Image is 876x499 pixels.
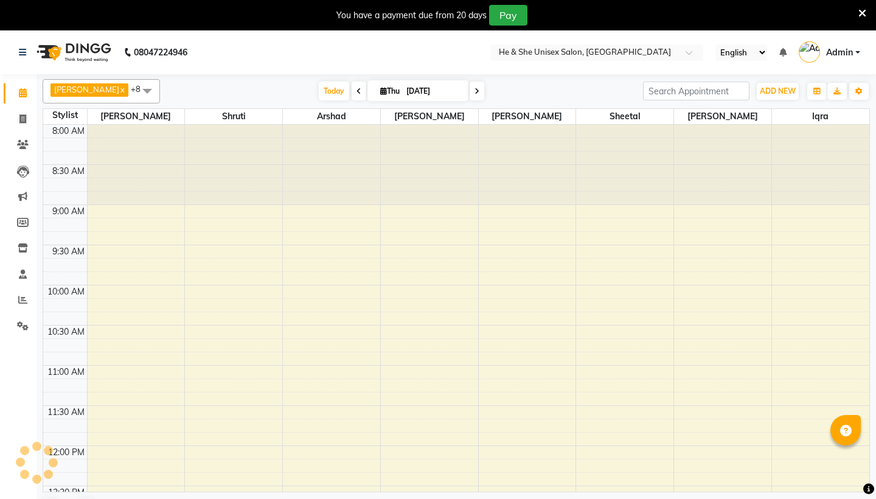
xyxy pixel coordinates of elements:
div: 11:30 AM [45,406,87,419]
span: Thu [377,86,403,96]
input: 2025-09-04 [403,82,464,100]
img: Admin [799,41,820,63]
span: Admin [826,46,853,59]
span: [PERSON_NAME] [88,109,185,124]
b: 08047224946 [134,35,187,69]
img: logo [31,35,114,69]
div: Stylist [43,109,87,122]
span: Shruti [185,109,282,124]
div: 10:00 AM [45,285,87,298]
div: 8:00 AM [50,125,87,138]
input: Search Appointment [643,82,749,100]
div: 9:00 AM [50,205,87,218]
span: [PERSON_NAME] [674,109,771,124]
div: 9:30 AM [50,245,87,258]
div: 11:00 AM [45,366,87,379]
span: Today [319,82,349,100]
div: 12:00 PM [46,446,87,459]
div: 10:30 AM [45,326,87,338]
span: ADD NEW [760,86,796,96]
span: [PERSON_NAME] [381,109,478,124]
span: Sheetal [576,109,673,124]
span: Arshad [283,109,380,124]
span: [PERSON_NAME] [54,85,119,94]
div: 12:30 PM [46,486,87,499]
a: x [119,85,125,94]
button: ADD NEW [757,83,799,100]
div: 8:30 AM [50,165,87,178]
span: +8 [131,84,150,94]
span: Iqra [772,109,869,124]
div: You have a payment due from 20 days [336,9,487,22]
button: Pay [489,5,527,26]
span: [PERSON_NAME] [479,109,576,124]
